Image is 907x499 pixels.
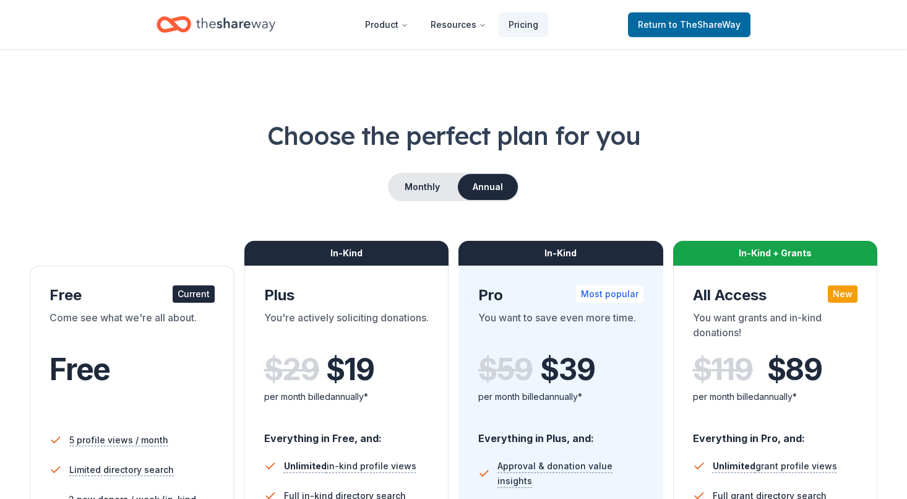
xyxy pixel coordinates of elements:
[284,461,416,471] span: in-kind profile views
[576,285,643,303] div: Most popular
[628,12,750,37] a: Returnto TheShareWay
[264,285,429,305] div: Plus
[458,241,663,266] div: In-Kind
[355,10,548,39] nav: Main
[69,462,174,477] span: Limited directory search
[497,459,643,488] span: Approval & donation value insights
[69,433,168,448] span: 5 profile views / month
[713,461,837,471] span: grant profile views
[173,285,215,303] div: Current
[478,389,643,404] div: per month billed annually*
[264,310,429,345] div: You're actively soliciting donations.
[458,174,518,200] button: Annual
[478,420,643,446] div: Everything in Plus, and:
[638,17,741,32] span: Return
[326,352,374,387] span: $ 19
[284,461,327,471] span: Unlimited
[30,118,877,153] h1: Choose the perfect plan for you
[49,351,110,388] span: Free
[355,12,418,37] button: Product
[767,352,822,387] span: $ 89
[713,461,755,471] span: Unlimited
[264,389,429,404] div: per month billed annually*
[669,19,741,30] span: to TheShareWay
[49,285,215,305] div: Free
[673,241,878,266] div: In-Kind + Grants
[693,310,858,345] div: You want grants and in-kind donations!
[421,12,496,37] button: Resources
[693,389,858,404] div: per month billed annually*
[499,12,548,37] a: Pricing
[157,10,275,39] a: Home
[49,310,215,345] div: Come see what we're all about.
[478,285,643,305] div: Pro
[693,285,858,305] div: All Access
[389,174,455,200] button: Monthly
[264,420,429,446] div: Everything in Free, and:
[540,352,595,387] span: $ 39
[478,310,643,345] div: You want to save even more time.
[828,285,858,303] div: New
[244,241,449,266] div: In-Kind
[693,420,858,446] div: Everything in Pro, and:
